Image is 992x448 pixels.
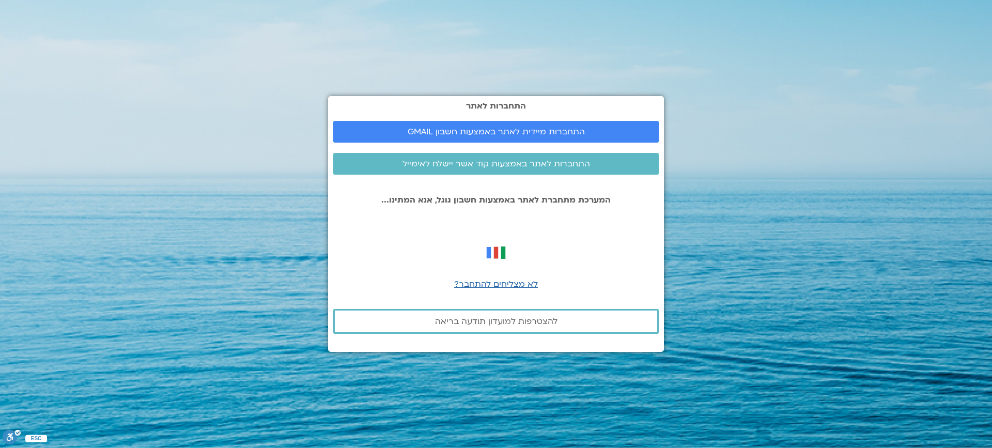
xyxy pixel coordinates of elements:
[333,195,659,205] p: המערכת מתחברת לאתר באמצעות חשבון גוגל, אנא המתינו...
[333,309,659,334] a: להצטרפות למועדון תודעה בריאה
[408,127,585,136] span: התחברות מיידית לאתר באמצעות חשבון GMAIL
[333,101,659,111] h2: התחברות לאתר
[333,153,659,175] a: התחברות לאתר באמצעות קוד אשר יישלח לאימייל
[435,317,557,326] span: להצטרפות למועדון תודעה בריאה
[333,121,659,143] a: התחברות מיידית לאתר באמצעות חשבון GMAIL
[454,279,538,290] a: לא מצליחים להתחבר?
[402,159,590,168] span: התחברות לאתר באמצעות קוד אשר יישלח לאימייל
